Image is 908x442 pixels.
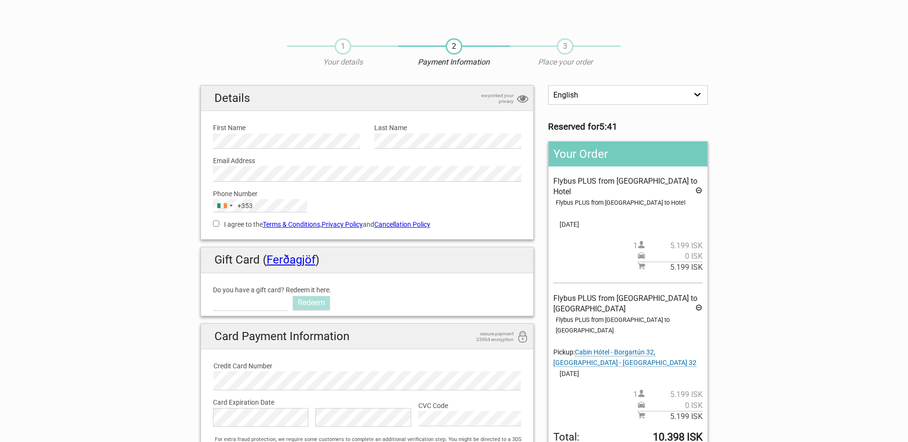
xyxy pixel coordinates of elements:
[517,93,528,106] i: privacy protection
[638,400,703,411] span: Pickup price
[213,219,522,230] label: I agree to the , and
[599,122,617,132] strong: 5:41
[110,15,122,26] button: Open LiveChat chat widget
[645,241,703,251] span: 5.199 ISK
[553,294,697,313] span: Flybus PLUS from [GEOGRAPHIC_DATA] to [GEOGRAPHIC_DATA]
[556,198,702,208] div: Flybus PLUS from [GEOGRAPHIC_DATA] to Hotel
[638,251,703,262] span: Pickup price
[553,348,696,367] span: Change pickup place
[398,57,509,67] p: Payment Information
[374,122,521,133] label: Last Name
[287,57,398,67] p: Your details
[556,315,702,336] div: Flybus PLUS from [GEOGRAPHIC_DATA] to [GEOGRAPHIC_DATA]
[418,400,521,411] label: CVC Code
[213,199,253,212] button: Selected country
[201,86,534,111] h2: Details
[201,324,534,349] h2: Card Payment Information
[335,38,351,55] span: 1
[553,348,696,366] span: Pickup:
[557,38,573,55] span: 3
[645,400,703,411] span: 0 ISK
[322,221,363,228] a: Privacy Policy
[553,368,702,379] span: [DATE]
[633,389,703,400] span: 1 person(s)
[638,262,703,273] span: Subtotal
[267,253,315,266] a: Ferðagjöf
[466,331,514,343] span: secure payment 256bit encryption
[13,17,108,24] p: We're away right now. Please check back later!
[263,221,320,228] a: Terms & Conditions
[237,200,253,211] div: +353
[466,93,514,104] span: we protect your privacy
[645,251,703,262] span: 0 ISK
[213,397,522,408] label: Card Expiration Date
[446,38,462,55] span: 2
[638,411,703,422] span: Subtotal
[548,122,707,132] h3: Reserved for
[293,296,330,309] a: Redeem
[201,247,534,273] h2: Gift Card ( )
[549,142,707,166] h2: Your Order
[213,361,521,371] label: Credit Card Number
[374,221,430,228] a: Cancellation Policy
[510,57,621,67] p: Place your order
[517,331,528,344] i: 256bit encryption
[213,188,522,199] label: Phone Number
[645,411,703,422] span: 5.199 ISK
[645,262,703,273] span: 5.199 ISK
[553,177,697,196] span: Flybus PLUS from [GEOGRAPHIC_DATA] to Hotel
[645,389,703,400] span: 5.199 ISK
[633,241,703,251] span: 1 person(s)
[213,155,522,166] label: Email Address
[213,285,360,295] label: Do you have a gift card? Redeem it here.
[553,219,702,230] span: [DATE]
[213,122,360,133] label: First Name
